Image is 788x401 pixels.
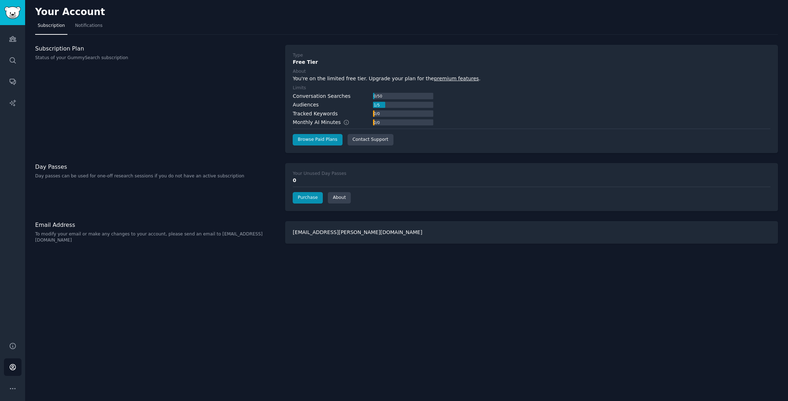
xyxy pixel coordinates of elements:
[293,68,306,75] div: About
[293,192,323,204] a: Purchase
[328,192,351,204] a: About
[35,55,278,61] p: Status of your GummySearch subscription
[293,92,350,100] div: Conversation Searches
[293,171,346,177] div: Your Unused Day Passes
[373,119,380,126] div: 0 / 0
[293,85,306,91] div: Limits
[293,134,342,145] a: Browse Paid Plans
[38,23,65,29] span: Subscription
[293,110,338,118] div: Tracked Keywords
[35,20,67,35] a: Subscription
[373,102,380,108] div: 1 / 5
[373,93,383,99] div: 0 / 50
[293,119,357,126] div: Monthly AI Minutes
[293,58,770,66] div: Free Tier
[285,221,778,244] div: [EMAIL_ADDRESS][PERSON_NAME][DOMAIN_NAME]
[434,76,479,81] a: premium features
[293,101,318,109] div: Audiences
[293,177,770,184] div: 0
[35,231,278,244] p: To modify your email or make any changes to your account, please send an email to [EMAIL_ADDRESS]...
[4,6,21,19] img: GummySearch logo
[75,23,103,29] span: Notifications
[35,221,278,229] h3: Email Address
[35,173,278,180] p: Day passes can be used for one-off research sessions if you do not have an active subscription
[373,110,380,117] div: 0 / 0
[35,6,105,18] h2: Your Account
[35,45,278,52] h3: Subscription Plan
[72,20,105,35] a: Notifications
[293,75,770,82] div: You're on the limited free tier. Upgrade your plan for the .
[293,52,303,59] div: Type
[348,134,393,145] a: Contact Support
[35,163,278,171] h3: Day Passes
